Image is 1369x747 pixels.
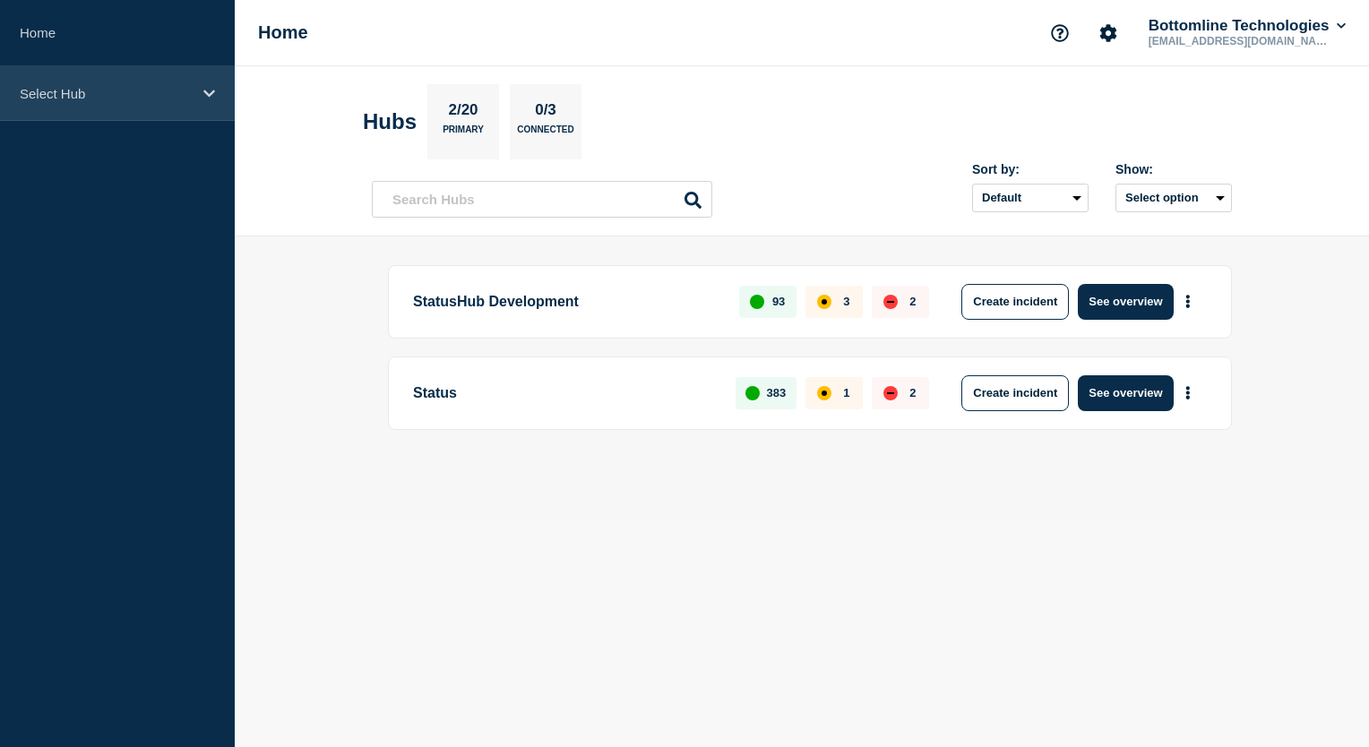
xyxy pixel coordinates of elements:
[745,386,760,400] div: up
[1115,162,1232,176] div: Show:
[1041,14,1079,52] button: Support
[1176,376,1200,409] button: More actions
[372,181,712,218] input: Search Hubs
[1145,35,1331,47] p: [EMAIL_ADDRESS][DOMAIN_NAME]
[442,101,485,124] p: 2/20
[363,109,417,134] h2: Hubs
[258,22,308,43] h1: Home
[961,284,1069,320] button: Create incident
[883,295,898,309] div: down
[529,101,564,124] p: 0/3
[1078,375,1173,411] button: See overview
[843,295,849,308] p: 3
[1145,17,1349,35] button: Bottomline Technologies
[767,386,787,399] p: 383
[909,295,916,308] p: 2
[413,284,719,320] p: StatusHub Development
[843,386,849,399] p: 1
[1089,14,1127,52] button: Account settings
[883,386,898,400] div: down
[972,162,1089,176] div: Sort by:
[772,295,785,308] p: 93
[413,375,715,411] p: Status
[972,184,1089,212] select: Sort by
[443,124,484,143] p: Primary
[20,86,192,101] p: Select Hub
[817,295,831,309] div: affected
[517,124,573,143] p: Connected
[817,386,831,400] div: affected
[1115,184,1232,212] button: Select option
[1176,285,1200,318] button: More actions
[1078,284,1173,320] button: See overview
[750,295,764,309] div: up
[909,386,916,399] p: 2
[961,375,1069,411] button: Create incident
